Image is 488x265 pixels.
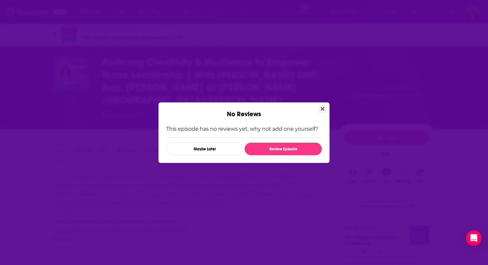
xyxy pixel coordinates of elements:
p: This episode has no reviews yet, why not add one yourself? [166,126,322,132]
button: Review Episode [245,143,322,155]
div: No Reviews [158,102,330,118]
button: Close [318,105,327,113]
button: Maybe Later [166,143,243,155]
div: Open Intercom Messenger [466,230,482,246]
